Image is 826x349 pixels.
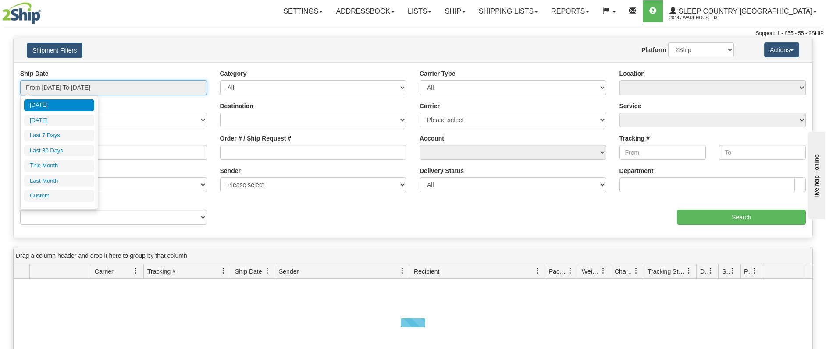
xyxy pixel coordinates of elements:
span: Charge [615,267,633,276]
span: Shipment Issues [722,267,730,276]
div: Support: 1 - 855 - 55 - 2SHIP [2,30,824,37]
span: Tracking Status [648,267,686,276]
label: Platform [641,46,666,54]
span: Carrier [95,267,114,276]
li: Last 7 Days [24,130,94,141]
label: Tracking # [619,134,650,143]
a: Addressbook [329,0,401,22]
a: Sender filter column settings [395,264,410,278]
span: Recipient [414,267,439,276]
a: Shipment Issues filter column settings [725,264,740,278]
iframe: chat widget [806,130,825,219]
li: This Month [24,160,94,172]
span: 2044 / Warehouse 93 [669,14,735,22]
li: [DATE] [24,99,94,111]
img: logo2044.jpg [2,2,41,24]
label: Ship Date [20,69,49,78]
div: live help - online [7,7,81,14]
a: Carrier filter column settings [128,264,143,278]
a: Sleep Country [GEOGRAPHIC_DATA] 2044 / Warehouse 93 [663,0,823,22]
label: Destination [220,102,253,110]
input: To [719,145,806,160]
span: Tracking # [147,267,176,276]
a: Reports [545,0,596,22]
label: Order # / Ship Request # [220,134,292,143]
li: [DATE] [24,115,94,127]
a: Tracking # filter column settings [216,264,231,278]
a: Shipping lists [472,0,545,22]
span: Pickup Status [744,267,751,276]
li: Last 30 Days [24,145,94,157]
a: Packages filter column settings [563,264,578,278]
a: Ship [438,0,472,22]
li: Last Month [24,175,94,187]
span: Ship Date [235,267,262,276]
span: Delivery Status [700,267,708,276]
a: Delivery Status filter column settings [703,264,718,278]
span: Sleep Country [GEOGRAPHIC_DATA] [676,7,812,15]
a: Recipient filter column settings [530,264,545,278]
span: Weight [582,267,600,276]
label: Carrier [420,102,440,110]
label: Sender [220,166,241,175]
a: Settings [277,0,329,22]
label: Delivery Status [420,166,464,175]
span: Sender [279,267,299,276]
label: Category [220,69,247,78]
a: Pickup Status filter column settings [747,264,762,278]
a: Weight filter column settings [596,264,611,278]
label: Account [420,134,444,143]
label: Location [619,69,645,78]
input: From [619,145,706,160]
label: Department [619,166,654,175]
label: Carrier Type [420,69,455,78]
a: Ship Date filter column settings [260,264,275,278]
input: Search [677,210,806,225]
a: Lists [401,0,438,22]
label: Service [619,102,641,110]
span: Packages [549,267,567,276]
a: Tracking Status filter column settings [681,264,696,278]
a: Charge filter column settings [629,264,644,278]
button: Actions [764,42,799,57]
button: Shipment Filters [27,43,82,58]
div: grid grouping header [14,247,812,264]
li: Custom [24,190,94,202]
